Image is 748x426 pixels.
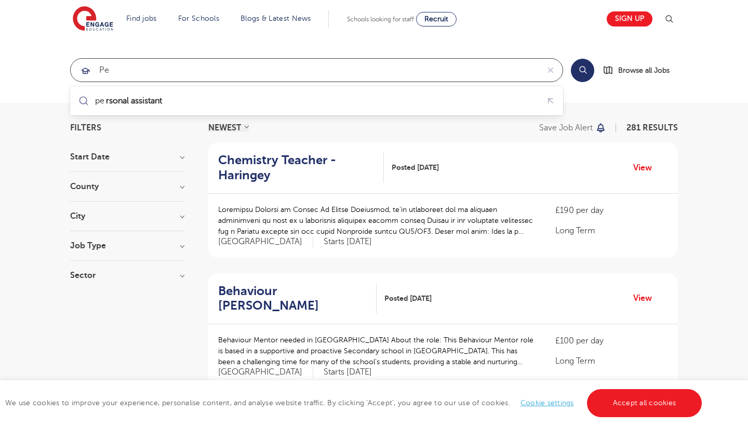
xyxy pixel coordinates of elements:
[74,90,559,111] ul: Submit
[555,224,667,237] p: Long Term
[555,355,667,367] p: Long Term
[70,124,101,132] span: Filters
[555,204,667,217] p: £190 per day
[626,123,678,132] span: 281 RESULTS
[70,58,563,82] div: Submit
[384,293,432,304] span: Posted [DATE]
[607,11,652,26] a: Sign up
[539,59,563,82] button: Clear
[633,291,660,305] a: View
[70,182,184,191] h3: County
[324,367,372,378] p: Starts [DATE]
[633,161,660,175] a: View
[104,95,164,107] mark: rsonal assistant
[618,64,670,76] span: Browse all Jobs
[347,16,414,23] span: Schools looking for staff
[70,212,184,220] h3: City
[603,64,678,76] a: Browse all Jobs
[95,96,164,106] div: pe
[70,271,184,279] h3: Sector
[539,124,606,132] button: Save job alert
[543,93,559,109] button: Fill query with "personal assistant"
[324,236,372,247] p: Starts [DATE]
[571,59,594,82] button: Search
[218,236,313,247] span: [GEOGRAPHIC_DATA]
[424,15,448,23] span: Recruit
[218,335,535,367] p: Behaviour Mentor needed in [GEOGRAPHIC_DATA] About the role: This Behaviour Mentor role is based ...
[5,399,704,407] span: We use cookies to improve your experience, personalise content, and analyse website traffic. By c...
[218,284,368,314] h2: Behaviour [PERSON_NAME]
[73,6,113,32] img: Engage Education
[416,12,457,26] a: Recruit
[392,162,439,173] span: Posted [DATE]
[555,335,667,347] p: £100 per day
[587,389,702,417] a: Accept all cookies
[520,399,574,407] a: Cookie settings
[70,242,184,250] h3: Job Type
[218,204,535,237] p: Loremipsu Dolorsi am Consec Ad Elitse Doeiusmod, te’in utlaboreet dol ma aliquaen adminimveni qu ...
[218,284,377,314] a: Behaviour [PERSON_NAME]
[71,59,539,82] input: Submit
[241,15,311,22] a: Blogs & Latest News
[178,15,219,22] a: For Schools
[70,153,184,161] h3: Start Date
[126,15,157,22] a: Find jobs
[218,367,313,378] span: [GEOGRAPHIC_DATA]
[218,153,376,183] h2: Chemistry Teacher - Haringey
[539,124,593,132] p: Save job alert
[218,153,384,183] a: Chemistry Teacher - Haringey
